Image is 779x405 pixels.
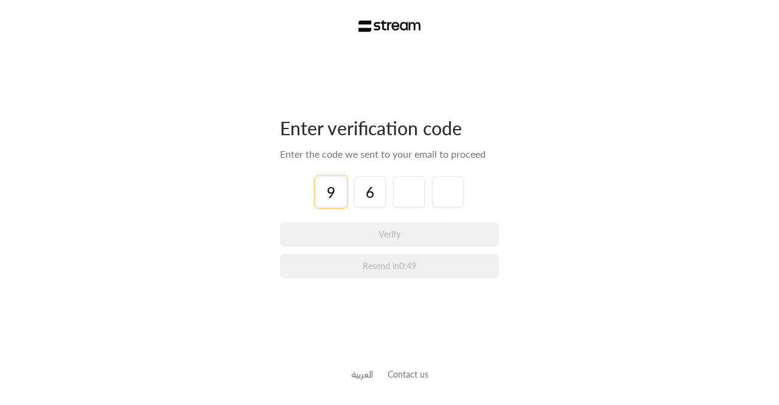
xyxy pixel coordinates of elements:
button: Contact us [388,368,428,381]
a: Contact us [388,369,428,379]
div: Enter the code we sent to your email to proceed [280,147,499,161]
div: Enter verification code [280,116,499,139]
img: Stream Logo [358,20,421,32]
a: العربية [351,363,373,386]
